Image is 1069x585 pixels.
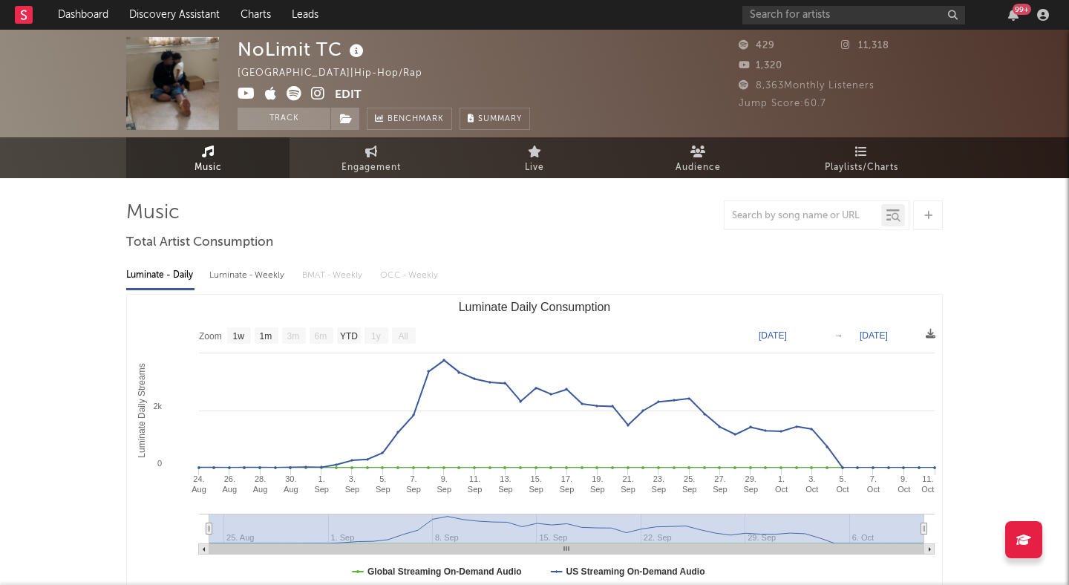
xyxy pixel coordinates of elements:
div: NoLimit TC [238,37,367,62]
span: 1,320 [739,61,782,71]
span: 11,318 [841,41,889,50]
text: 19. Sep [590,474,605,494]
div: 99 + [1013,4,1031,15]
text: 1. Sep [314,474,329,494]
a: Playlists/Charts [779,137,943,178]
text: YTD [340,331,358,341]
text: 7. Sep [406,474,421,494]
text: 5. Oct [837,474,849,494]
button: 99+ [1008,9,1019,21]
text: 17. Sep [560,474,575,494]
text: 24. Aug [192,474,206,494]
text: 28. Aug [253,474,268,494]
text: 1. Oct [775,474,788,494]
text: 0 [157,459,162,468]
text: 3. Sep [345,474,360,494]
text: 2k [153,402,162,411]
text: 23. Sep [652,474,667,494]
text: 15. Sep [529,474,543,494]
text: 30. Aug [284,474,298,494]
span: Summary [478,115,522,123]
span: Benchmark [388,111,444,128]
text: 13. Sep [498,474,513,494]
span: Jump Score: 60.7 [739,99,826,108]
button: Summary [460,108,530,130]
text: 3. Oct [805,474,818,494]
text: 11. Oct [921,474,934,494]
text: 9. Sep [437,474,452,494]
text: 29. Sep [743,474,758,494]
span: Engagement [341,159,401,177]
span: Live [525,159,544,177]
text: 9. Oct [898,474,910,494]
div: Luminate - Daily [126,263,194,288]
text: 5. Sep [376,474,390,494]
a: Live [453,137,616,178]
span: 429 [739,41,775,50]
text: Luminate Daily Streams [137,363,147,457]
span: Music [194,159,222,177]
text: → [834,330,843,341]
a: Benchmark [367,108,452,130]
text: All [398,331,408,341]
div: Luminate - Weekly [209,263,287,288]
input: Search by song name or URL [725,210,881,222]
div: [GEOGRAPHIC_DATA] | Hip-Hop/Rap [238,65,439,82]
text: 1m [260,331,272,341]
span: Playlists/Charts [825,159,898,177]
text: 1w [233,331,245,341]
span: 8,363 Monthly Listeners [739,81,875,91]
text: Zoom [199,331,222,341]
text: 21. Sep [621,474,635,494]
text: 27. Sep [713,474,728,494]
span: Audience [676,159,721,177]
text: Global Streaming On-Demand Audio [367,566,522,577]
text: [DATE] [860,330,888,341]
text: [DATE] [759,330,787,341]
text: 1y [371,331,381,341]
text: 6m [315,331,327,341]
a: Music [126,137,290,178]
a: Audience [616,137,779,178]
input: Search for artists [742,6,965,24]
text: US Streaming On-Demand Audio [566,566,705,577]
text: 7. Oct [867,474,880,494]
text: 25. Sep [682,474,697,494]
text: Luminate Daily Consumption [459,301,611,313]
span: Total Artist Consumption [126,234,273,252]
text: 26. Aug [223,474,238,494]
button: Edit [335,86,362,105]
text: 11. Sep [468,474,483,494]
a: Engagement [290,137,453,178]
button: Track [238,108,330,130]
text: 3m [287,331,300,341]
